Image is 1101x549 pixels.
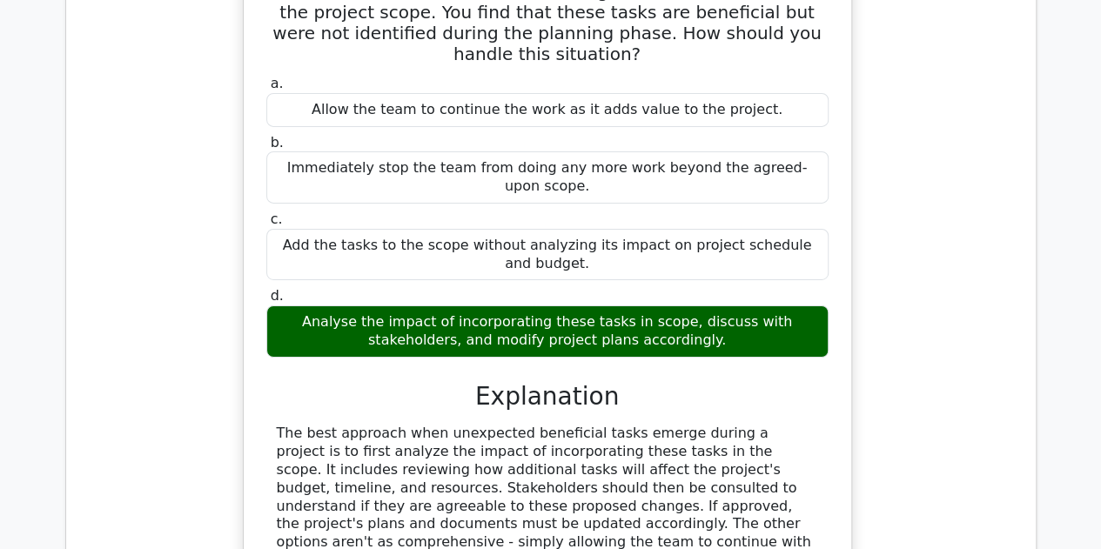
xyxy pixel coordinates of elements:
div: Allow the team to continue the work as it adds value to the project. [266,93,829,127]
h3: Explanation [277,382,818,412]
div: Add the tasks to the scope without analyzing its impact on project schedule and budget. [266,229,829,281]
span: c. [271,211,283,227]
span: b. [271,134,284,151]
div: Analyse the impact of incorporating these tasks in scope, discuss with stakeholders, and modify p... [266,305,829,358]
span: d. [271,287,284,304]
div: Immediately stop the team from doing any more work beyond the agreed-upon scope. [266,151,829,204]
span: a. [271,75,284,91]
